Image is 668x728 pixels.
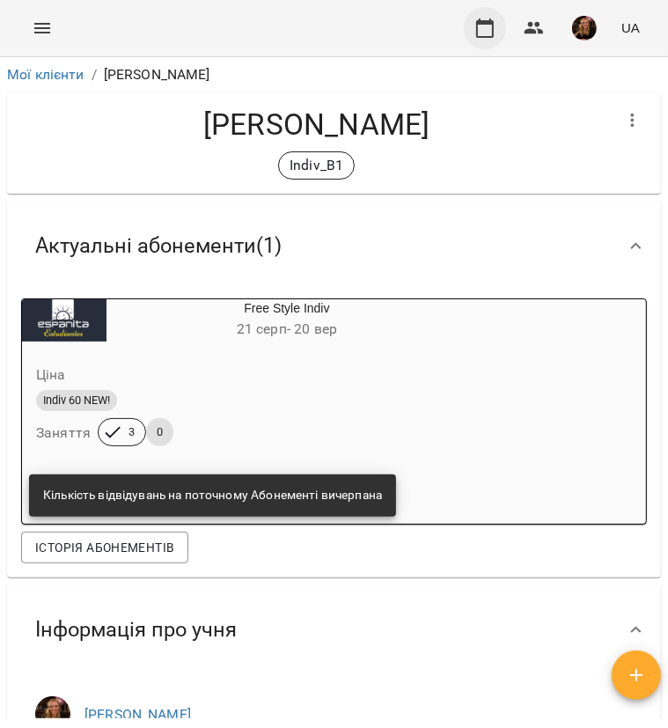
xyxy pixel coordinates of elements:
[84,706,191,723] a: [PERSON_NAME]
[22,299,106,342] div: Free Style Indiv
[237,320,337,337] span: 21 серп - 20 вер
[106,299,467,342] div: Free Style Indiv
[35,232,282,260] span: Актуальні абонементи ( 1 )
[43,480,382,511] div: Кількість відвідувань на поточному Абонементі вичерпана
[36,421,91,445] h6: Заняття
[614,11,647,44] button: UA
[35,537,174,558] span: Історія абонементів
[35,616,237,643] span: Інформація про учня
[22,299,467,467] button: Free Style Indiv21 серп- 20 верЦінаIndiv 60 NEW!Заняття30
[21,107,612,143] h4: [PERSON_NAME]
[572,16,597,40] img: 019b2ef03b19e642901f9fba5a5c5a68.jpg
[290,155,343,176] p: Indiv_B1
[92,64,97,85] li: /
[621,18,640,37] span: UA
[21,532,188,563] button: Історія абонементів
[7,66,84,83] a: Мої клієнти
[146,424,173,440] span: 0
[7,585,661,675] div: Інформація про учня
[278,151,355,180] div: Indiv_B1
[36,393,117,408] span: Indiv 60 NEW!
[21,7,63,49] button: Menu
[7,201,661,291] div: Актуальні абонементи(1)
[36,363,66,387] h6: Ціна
[7,64,661,85] nav: breadcrumb
[104,64,210,85] p: [PERSON_NAME]
[118,424,145,440] span: 3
